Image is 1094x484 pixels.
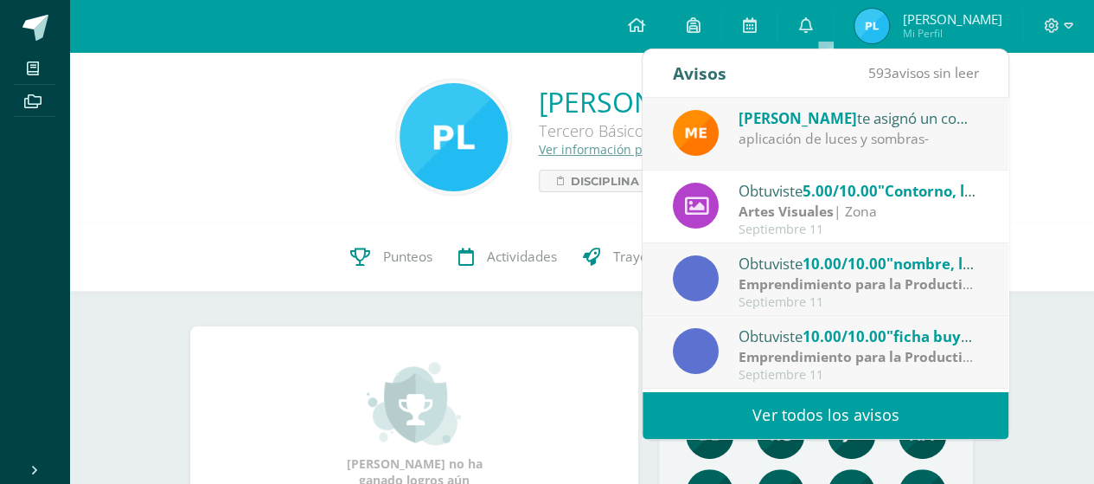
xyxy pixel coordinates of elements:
a: Trayectoria [570,223,695,292]
div: | zona [739,347,979,367]
span: [PERSON_NAME] [902,10,1001,28]
a: Actividades [445,223,570,292]
span: Punteos [383,248,432,266]
div: | zona [739,274,979,294]
span: 10.00/10.00 [803,326,886,346]
span: 593 [867,63,891,82]
a: Ver todos los avisos [643,391,1008,439]
img: achievement_small.png [367,360,461,447]
span: Disciplina [571,171,639,191]
span: "Contorno, luces y sombras" [878,181,1081,201]
strong: Emprendimiento para la Productividad [739,347,1000,366]
span: 5.00/10.00 [803,181,878,201]
div: Obtuviste en [739,325,979,347]
span: Actividades [487,248,557,266]
strong: Artes Visuales [739,202,834,221]
a: [PERSON_NAME] [539,83,768,120]
span: Mi Perfil [902,26,1001,41]
img: 0ba6ee941a8536fc2448a434f52616a0.png [400,83,508,191]
div: | Zona [739,202,979,222]
div: Tercero Básico Tercero Básico B [539,120,768,141]
div: Obtuviste en [739,179,979,202]
div: Septiembre 11 [739,368,979,383]
a: Punteos [337,223,445,292]
span: 10.00/10.00 [803,254,886,274]
span: [PERSON_NAME] [739,108,857,128]
img: bd5c7d90de01a998aac2bc4ae78bdcd9.png [673,110,719,156]
div: aplicación de luces y sombras- [739,129,979,149]
div: Obtuviste en [739,252,979,274]
span: avisos sin leer [867,63,978,82]
div: Septiembre 11 [739,223,979,237]
a: Disciplina [539,170,657,192]
span: "ficha buyer" [886,326,983,346]
div: Avisos [673,49,726,97]
img: 23fb16984e5ab67cc49ece7ec8f2c339.png [854,9,889,43]
span: Trayectoria [613,248,682,266]
span: "nombre, logo y eslogan" [886,254,1065,274]
div: te asignó un comentario en 'Contorno, luces y sombras' para 'Artes Visuales' [739,106,979,129]
strong: Emprendimiento para la Productividad [739,274,1000,294]
a: Ver información personal... [539,141,696,158]
div: Septiembre 11 [739,295,979,310]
